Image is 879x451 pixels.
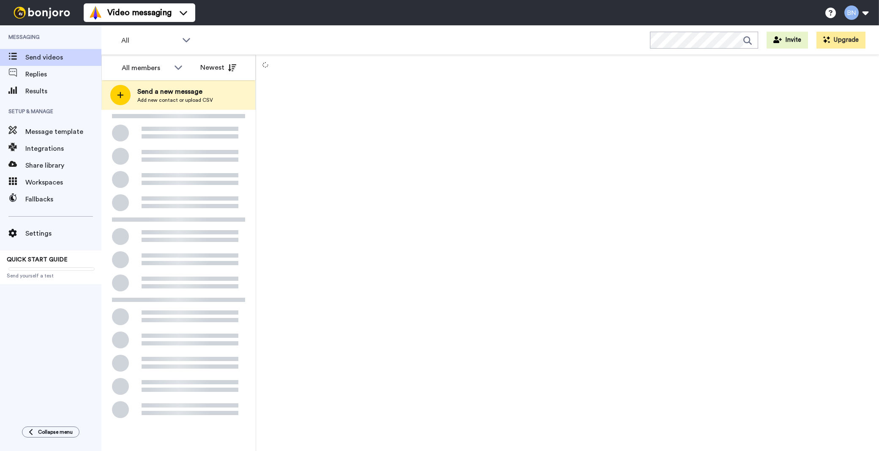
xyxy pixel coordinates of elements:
span: Add new contact or upload CSV [137,97,213,103]
span: Results [25,86,101,96]
span: Workspaces [25,177,101,187]
img: vm-color.svg [89,6,102,19]
span: Fallbacks [25,194,101,204]
span: Message template [25,127,101,137]
span: QUICK START GUIDE [7,257,68,263]
span: Video messaging [107,7,172,19]
div: All members [122,63,170,73]
span: Settings [25,228,101,239]
button: Upgrade [816,32,865,49]
span: All [121,35,178,46]
span: Send a new message [137,87,213,97]
button: Invite [767,32,808,49]
button: Collapse menu [22,427,79,437]
span: Send videos [25,52,101,62]
img: bj-logo-header-white.svg [10,7,74,19]
button: Newest [194,59,243,76]
span: Collapse menu [38,429,73,435]
span: Send yourself a test [7,272,95,279]
span: Share library [25,160,101,171]
span: Integrations [25,144,101,154]
span: Replies [25,69,101,79]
